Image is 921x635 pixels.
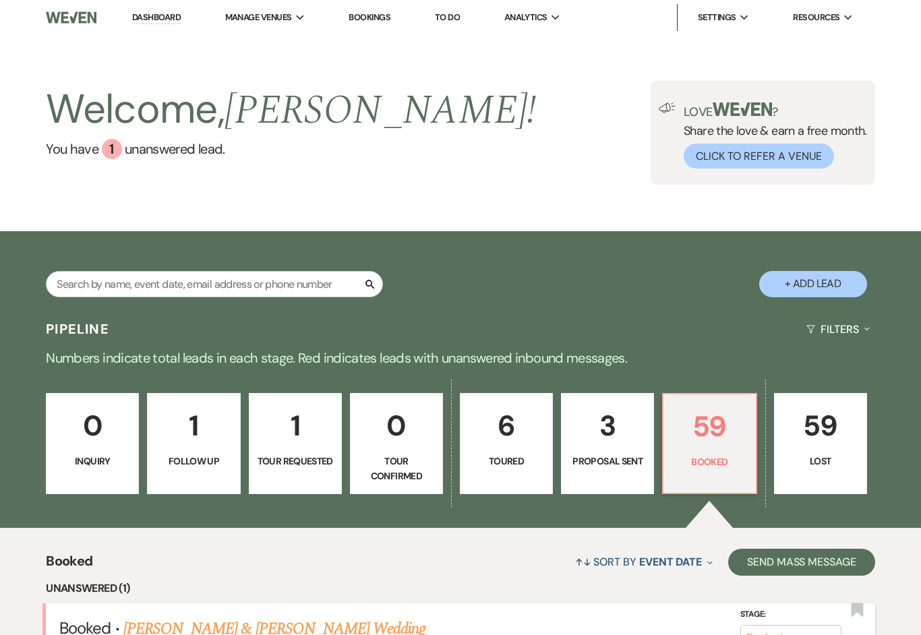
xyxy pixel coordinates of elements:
[46,3,96,32] img: Weven Logo
[55,403,130,448] p: 0
[102,139,122,159] div: 1
[147,393,240,494] a: 1Follow Up
[672,454,747,469] p: Booked
[783,403,858,448] p: 59
[359,454,434,484] p: Tour Confirmed
[55,454,130,468] p: Inquiry
[774,393,867,494] a: 59Lost
[740,607,841,622] label: Stage:
[258,403,333,448] p: 1
[639,555,702,569] span: Event Date
[46,81,536,139] h2: Welcome,
[570,454,645,468] p: Proposal Sent
[469,403,544,448] p: 6
[759,271,867,297] button: + Add Lead
[225,11,292,24] span: Manage Venues
[46,320,109,338] h3: Pipeline
[46,139,536,159] a: You have 1 unanswered lead.
[258,454,333,468] p: Tour Requested
[46,580,874,597] li: Unanswered (1)
[460,393,553,494] a: 6Toured
[783,454,858,468] p: Lost
[570,544,718,580] button: Sort By Event Date
[435,11,460,23] a: To Do
[46,271,383,297] input: Search by name, event date, email address or phone number
[504,11,547,24] span: Analytics
[672,404,747,449] p: 59
[676,102,867,169] div: Share the love & earn a free month.
[359,403,434,448] p: 0
[350,393,443,494] a: 0Tour Confirmed
[684,102,867,118] p: Love ?
[698,11,736,24] span: Settings
[349,11,390,23] a: Bookings
[793,11,839,24] span: Resources
[570,403,645,448] p: 3
[225,80,536,142] span: [PERSON_NAME] !
[713,102,773,116] img: weven-logo-green.svg
[801,311,874,347] button: Filters
[469,454,544,468] p: Toured
[659,102,676,113] img: loud-speaker-illustration.svg
[156,403,231,448] p: 1
[46,393,139,494] a: 0Inquiry
[156,454,231,468] p: Follow Up
[561,393,654,494] a: 3Proposal Sent
[46,551,92,580] span: Booked
[728,549,875,576] button: Send Mass Message
[575,555,591,569] span: ↑↓
[684,144,834,169] button: Click to Refer a Venue
[249,393,342,494] a: 1Tour Requested
[132,11,181,24] a: Dashboard
[662,393,756,494] a: 59Booked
